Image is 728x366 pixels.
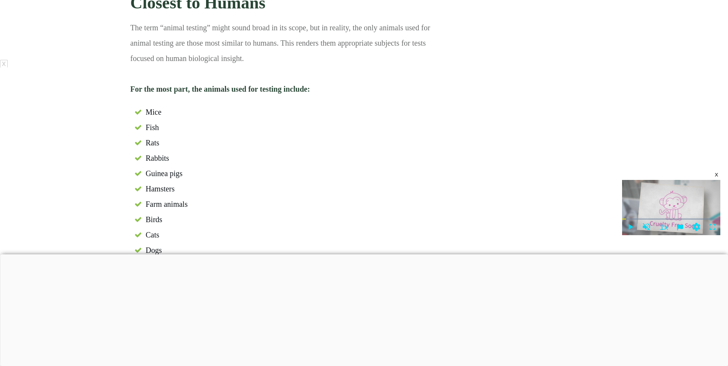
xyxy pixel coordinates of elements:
[146,229,160,241] span: Cats
[622,180,720,235] div: Video Player
[672,219,688,235] button: Report video
[704,219,720,235] button: Fullscreen
[146,122,159,133] span: Fish
[688,219,704,235] button: Settings
[656,219,672,235] button: Playback Rate
[146,244,162,256] span: Dogs
[146,106,162,118] span: Mice
[130,20,436,102] p: The term “animal testing” might sound broad in its scope, but in reality, the only animals used f...
[622,219,638,235] button: Play
[505,31,620,261] iframe: Advertisement
[713,171,720,178] div: x
[146,183,175,195] span: Hamsters
[638,219,654,235] button: Unmute
[146,168,183,179] span: Guinea pigs
[622,218,720,220] div: Progress Bar
[146,137,160,148] span: Rats
[146,214,162,225] span: Birds
[146,198,188,210] span: Farm animals
[146,152,169,164] span: Rabbits
[130,85,310,93] span: For the most part, the animals used for testing include:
